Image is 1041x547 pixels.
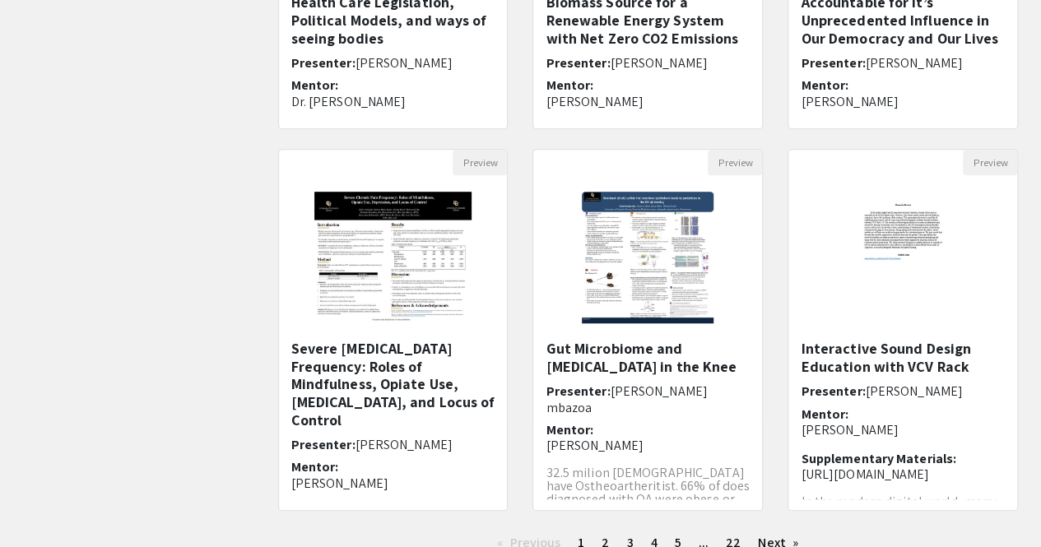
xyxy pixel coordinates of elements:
[801,383,1005,399] h6: Presenter:
[546,383,750,415] h6: Presenter:
[291,475,495,491] p: [PERSON_NAME]
[610,54,707,72] span: [PERSON_NAME]
[801,94,1005,109] p: [PERSON_NAME]
[546,340,750,375] h5: Gut Microbiome and [MEDICAL_DATA] in the Knee
[801,55,1005,71] h6: Presenter:
[708,150,762,175] button: Preview
[788,149,1018,511] div: Open Presentation <p>Interactive Sound Design Education with VCV Rack</p>
[291,55,495,71] h6: Presenter:
[865,382,962,400] span: [PERSON_NAME]
[453,150,507,175] button: Preview
[546,94,750,109] p: [PERSON_NAME]
[546,421,593,438] span: Mentor:
[801,450,955,467] span: Supplementary Materials:
[356,54,453,72] span: [PERSON_NAME]
[546,55,750,71] h6: Presenter:
[12,473,70,535] iframe: Chat
[801,422,1005,438] p: [PERSON_NAME]
[278,149,509,511] div: Open Presentation <p>Severe Chronic Pain Frequency: Roles of Mindfulness, Opiate Use, Depression,...
[291,94,495,109] p: Dr. [PERSON_NAME]
[546,76,593,94] span: Mentor:
[836,175,971,340] img: <p>Interactive Sound Design Education with VCV Rack</p>
[865,54,962,72] span: [PERSON_NAME]
[546,382,707,415] span: [PERSON_NAME] mbazoa
[801,340,1005,375] h5: Interactive Sound Design Education with VCV Rack
[801,466,1005,482] p: [URL][DOMAIN_NAME]
[291,340,495,429] h5: Severe [MEDICAL_DATA] Frequency: Roles of Mindfulness, Opiate Use, [MEDICAL_DATA], and Locus of C...
[298,175,489,340] img: <p>Severe Chronic Pain Frequency: Roles of Mindfulness, Opiate Use, Depression, and Locus of Cont...
[546,438,750,453] p: [PERSON_NAME]
[356,436,453,453] span: [PERSON_NAME]
[291,76,339,94] span: Mentor:
[291,458,339,475] span: Mentor:
[801,406,848,423] span: Mentor:
[801,76,848,94] span: Mentor:
[546,466,750,532] p: 32.5 milion [DEMOGRAPHIC_DATA] have Ostheoartheritist. 66% of does diagnosed with OA were obese o...
[963,150,1017,175] button: Preview
[532,149,763,511] div: Open Presentation <p><span style="color: rgb(32, 31, 30);">Gut Microbiome and Osteoarthritis in t...
[291,437,495,452] h6: Presenter:
[565,175,730,340] img: <p><span style="color: rgb(32, 31, 30);">Gut Microbiome and Osteoarthritis in the Knee</span></p>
